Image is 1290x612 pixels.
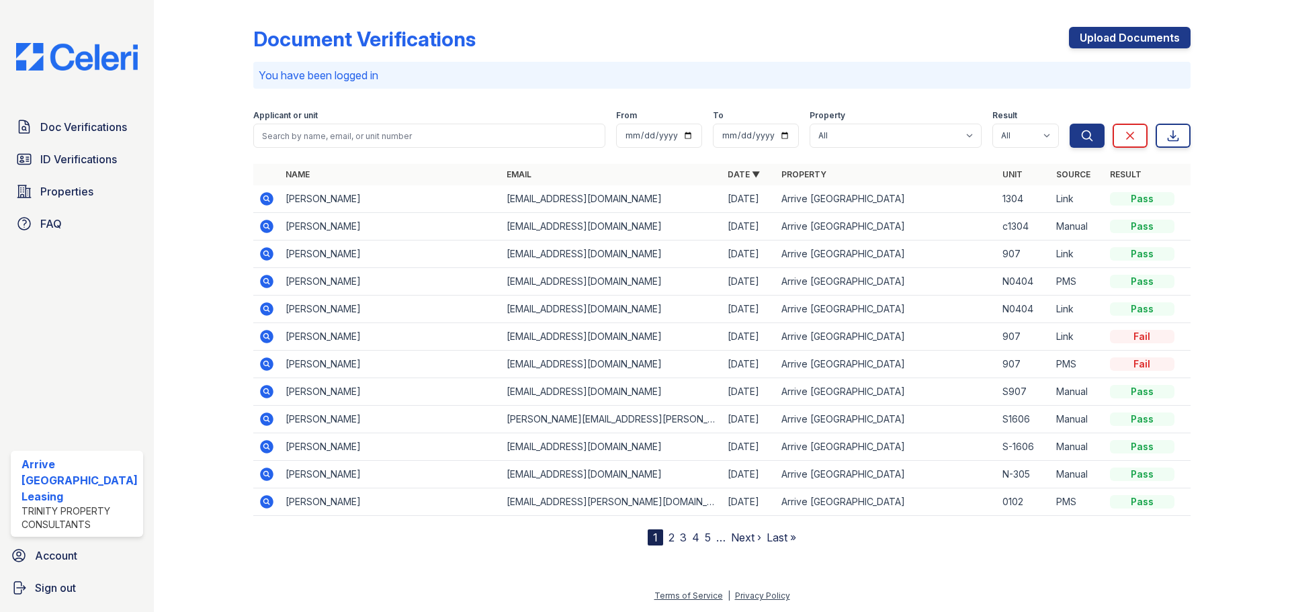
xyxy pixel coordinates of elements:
td: [PERSON_NAME] [280,351,501,378]
td: [PERSON_NAME] [280,488,501,516]
a: Unit [1002,169,1023,179]
label: From [616,110,637,121]
td: [EMAIL_ADDRESS][DOMAIN_NAME] [501,268,722,296]
td: 0102 [997,488,1051,516]
td: [EMAIL_ADDRESS][DOMAIN_NAME] [501,185,722,213]
div: Pass [1110,385,1174,398]
td: S907 [997,378,1051,406]
td: [EMAIL_ADDRESS][DOMAIN_NAME] [501,378,722,406]
td: S-1606 [997,433,1051,461]
td: [DATE] [722,213,776,241]
span: ID Verifications [40,151,117,167]
a: 3 [680,531,687,544]
td: Arrive [GEOGRAPHIC_DATA] [776,185,997,213]
label: Result [992,110,1017,121]
span: … [716,529,726,545]
a: Result [1110,169,1142,179]
a: Terms of Service [654,591,723,601]
p: You have been logged in [259,67,1185,83]
td: [EMAIL_ADDRESS][DOMAIN_NAME] [501,323,722,351]
td: [EMAIL_ADDRESS][DOMAIN_NAME] [501,241,722,268]
td: PMS [1051,268,1105,296]
td: Manual [1051,406,1105,433]
td: [PERSON_NAME] [280,433,501,461]
a: Upload Documents [1069,27,1191,48]
td: Link [1051,323,1105,351]
td: N0404 [997,296,1051,323]
input: Search by name, email, or unit number [253,124,605,148]
div: | [728,591,730,601]
a: FAQ [11,210,143,237]
a: 4 [692,531,699,544]
td: [PERSON_NAME] [280,268,501,296]
td: [PERSON_NAME] [280,185,501,213]
img: CE_Logo_Blue-a8612792a0a2168367f1c8372b55b34899dd931a85d93a1a3d3e32e68fde9ad4.png [5,43,148,71]
div: Pass [1110,275,1174,288]
div: Fail [1110,330,1174,343]
td: c1304 [997,213,1051,241]
td: [DATE] [722,433,776,461]
td: [EMAIL_ADDRESS][DOMAIN_NAME] [501,296,722,323]
label: Property [810,110,845,121]
td: PMS [1051,351,1105,378]
td: [DATE] [722,241,776,268]
td: 907 [997,323,1051,351]
td: Link [1051,241,1105,268]
td: [PERSON_NAME] [280,213,501,241]
div: Pass [1110,468,1174,481]
td: Arrive [GEOGRAPHIC_DATA] [776,351,997,378]
td: [PERSON_NAME][EMAIL_ADDRESS][PERSON_NAME][DOMAIN_NAME] [501,406,722,433]
td: N0404 [997,268,1051,296]
td: Arrive [GEOGRAPHIC_DATA] [776,323,997,351]
td: N-305 [997,461,1051,488]
a: Properties [11,178,143,205]
td: Arrive [GEOGRAPHIC_DATA] [776,213,997,241]
div: Document Verifications [253,27,476,51]
td: Link [1051,296,1105,323]
span: Doc Verifications [40,119,127,135]
td: [DATE] [722,461,776,488]
span: Account [35,548,77,564]
td: [PERSON_NAME] [280,461,501,488]
td: [PERSON_NAME] [280,406,501,433]
td: PMS [1051,488,1105,516]
a: Email [507,169,531,179]
a: Last » [767,531,796,544]
td: 1304 [997,185,1051,213]
button: Sign out [5,574,148,601]
td: Arrive [GEOGRAPHIC_DATA] [776,296,997,323]
td: Manual [1051,213,1105,241]
div: 1 [648,529,663,545]
a: 2 [669,531,675,544]
td: Arrive [GEOGRAPHIC_DATA] [776,488,997,516]
div: Pass [1110,495,1174,509]
td: [DATE] [722,268,776,296]
td: Arrive [GEOGRAPHIC_DATA] [776,268,997,296]
td: Manual [1051,461,1105,488]
div: Pass [1110,440,1174,453]
a: Property [781,169,826,179]
a: ID Verifications [11,146,143,173]
td: S1606 [997,406,1051,433]
td: [EMAIL_ADDRESS][PERSON_NAME][DOMAIN_NAME] [501,488,722,516]
td: [DATE] [722,406,776,433]
td: [DATE] [722,378,776,406]
td: [DATE] [722,296,776,323]
div: Pass [1110,412,1174,426]
td: Manual [1051,378,1105,406]
td: [PERSON_NAME] [280,241,501,268]
td: [PERSON_NAME] [280,323,501,351]
a: 5 [705,531,711,544]
span: Sign out [35,580,76,596]
a: Name [286,169,310,179]
td: [DATE] [722,185,776,213]
a: Source [1056,169,1090,179]
td: [EMAIL_ADDRESS][DOMAIN_NAME] [501,461,722,488]
td: 907 [997,241,1051,268]
td: [DATE] [722,351,776,378]
div: Arrive [GEOGRAPHIC_DATA] Leasing [21,456,138,505]
td: [EMAIL_ADDRESS][DOMAIN_NAME] [501,351,722,378]
td: [DATE] [722,323,776,351]
a: Date ▼ [728,169,760,179]
div: Pass [1110,192,1174,206]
